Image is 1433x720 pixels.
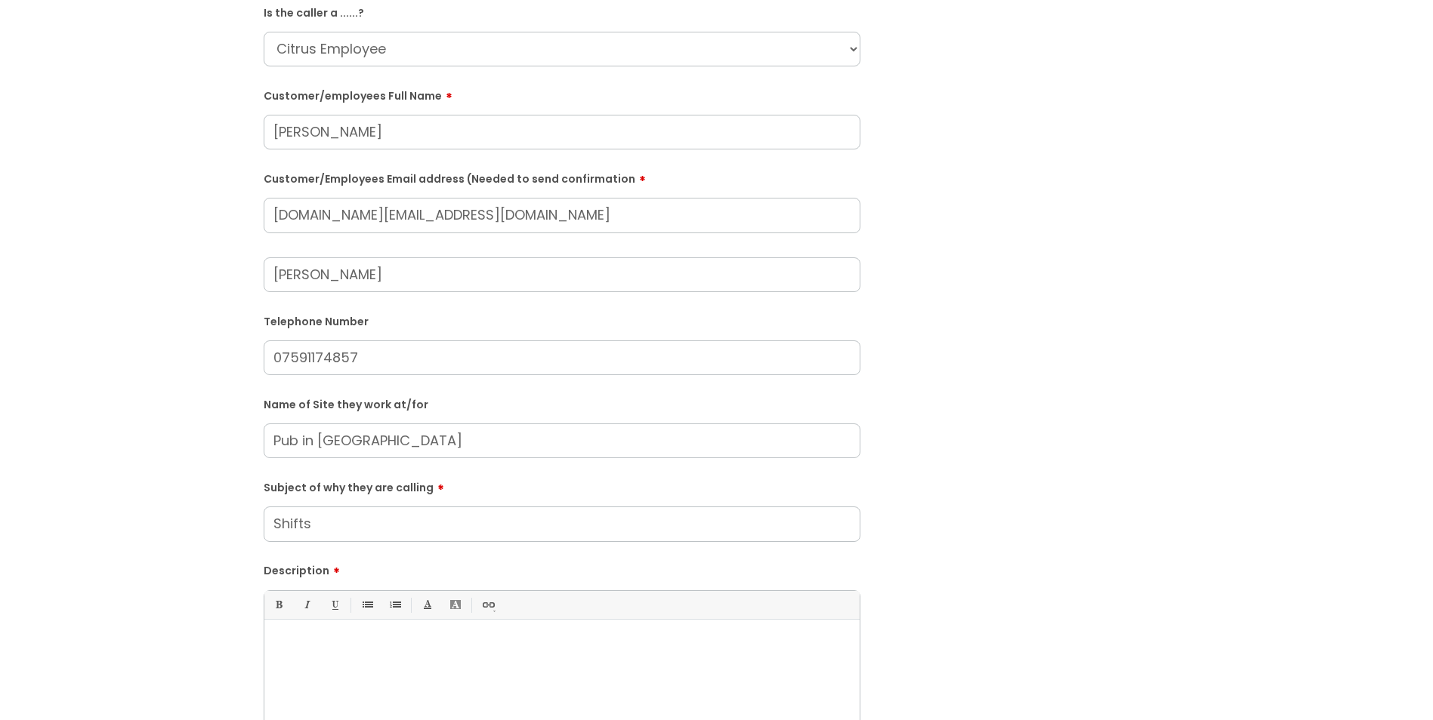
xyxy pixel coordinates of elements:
[264,4,860,20] label: Is the caller a ......?
[264,198,860,232] input: Email
[297,595,316,614] a: Italic (Ctrl-I)
[325,595,344,614] a: Underline(Ctrl-U)
[264,257,860,292] input: Your Name
[264,395,860,411] label: Name of Site they work at/for
[385,595,404,614] a: 1. Ordered List (Ctrl-Shift-8)
[264,559,860,577] label: Description
[478,595,497,614] a: Link
[264,85,860,103] label: Customer/employees Full Name
[264,476,860,494] label: Subject of why they are calling
[264,168,860,186] label: Customer/Employees Email address (Needed to send confirmation
[269,595,288,614] a: Bold (Ctrl-B)
[357,595,376,614] a: • Unordered List (Ctrl-Shift-7)
[418,595,437,614] a: Font Color
[446,595,465,614] a: Back Color
[264,312,860,328] label: Telephone Number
